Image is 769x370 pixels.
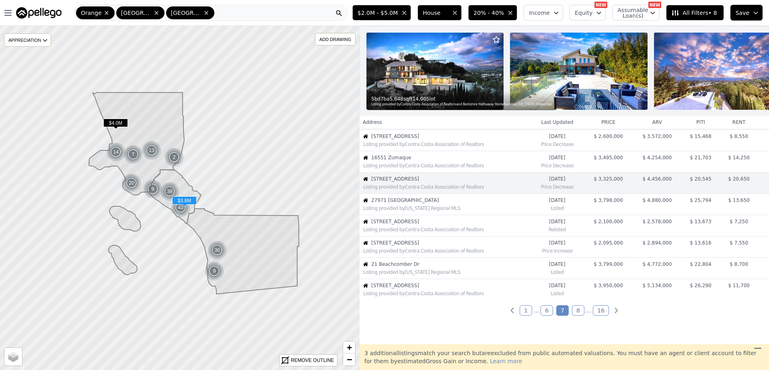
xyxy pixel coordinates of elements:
span: 21 Beachcomber Dr [371,261,530,267]
div: 13 [142,141,161,160]
time: 2025-08-05 14:58 [534,197,581,203]
span: $ 3,495,000 [594,155,623,160]
time: 2025-08-05 15:37 [534,176,581,182]
span: $ 25,794 [690,197,711,203]
span: $ 13,616 [690,240,711,246]
span: [STREET_ADDRESS] [371,176,530,182]
img: Property Photo 1 [366,33,504,110]
span: Equity [575,9,592,17]
div: 9 [143,179,162,199]
div: Listing provided by Contra Costa Association of Realtors [363,162,530,169]
span: + [347,342,352,352]
div: Price Decrease [534,182,581,190]
div: Price Increase [534,246,581,254]
span: $ 3,325,000 [594,176,623,182]
span: $ 2,894,000 [643,240,672,246]
span: [STREET_ADDRESS] [371,282,530,289]
span: $ 3,799,000 [594,261,623,267]
img: Property Photo 2 [510,33,647,110]
img: House [363,177,368,181]
div: REMOVE OUTLINE [291,357,334,364]
span: $ 3,950,000 [594,283,623,288]
div: 20 [122,173,141,193]
div: Listing provided by Contra Costa Association of Realtors [363,184,530,190]
div: ADD DRAWING [315,33,355,45]
span: $ 4,772,000 [643,261,672,267]
time: 2025-08-02 06:36 [534,261,581,267]
img: Pellego [16,7,62,18]
span: $ 8,700 [730,261,748,267]
img: House [363,198,368,203]
span: $ 11,700 [728,283,750,288]
button: House [417,5,462,21]
div: 3 additional listing s match your search but are excluded from public automated valuations. You m... [360,344,769,370]
div: Listed [534,267,581,275]
div: 38 [160,182,179,201]
th: price [584,116,633,129]
span: [STREET_ADDRESS] [371,218,530,225]
span: $ 3,798,000 [594,197,623,203]
div: Listed [534,289,581,297]
span: Income [529,9,550,17]
th: arv [633,116,681,129]
button: Save [730,5,763,21]
div: Listing provided by Contra Costa Association of Realtors [363,290,530,297]
span: 14,005 [412,96,429,102]
time: 2025-08-06 23:31 [534,133,581,140]
span: $ 22,804 [690,261,711,267]
th: Last Updated [530,116,584,129]
span: $ 4,880,000 [643,197,672,203]
span: $ 13,650 [728,197,750,203]
span: $ 8,550 [730,134,748,139]
span: $ 13,673 [690,219,711,224]
span: Save [736,9,749,17]
span: $ 2,095,000 [594,240,623,246]
ul: Pagination [360,306,769,314]
span: $3.8M [172,196,197,205]
div: Listing provided by [US_STATE] Regional MLS [363,205,530,212]
span: [GEOGRAPHIC_DATA] [121,9,152,17]
span: $ 2,100,000 [594,219,623,224]
span: $ 7,550 [730,240,748,246]
a: Page 8 [572,305,584,316]
img: g1.png [160,182,180,201]
a: Page 1 [520,305,532,316]
time: 2025-08-02 09:58 [534,240,581,246]
img: House [363,134,368,139]
img: House [363,262,368,267]
div: NEW [594,2,607,8]
img: House [363,219,368,224]
span: 16551 Zumaque [371,154,530,161]
img: g1.png [123,145,143,164]
div: 5 bd 7 ba sqft lot [371,96,552,102]
img: g1.png [208,240,227,260]
div: Price Decrease [534,140,581,148]
span: [STREET_ADDRESS] [371,240,530,246]
span: $ 4,456,000 [643,176,672,182]
span: 5,648 [390,96,403,102]
th: Address [360,116,530,129]
span: $ 20,545 [690,176,711,182]
div: $3.8M [172,196,197,208]
span: $ 3,572,000 [643,134,672,139]
div: 2 [164,148,184,167]
span: $ 15,468 [690,134,711,139]
span: House [423,9,448,17]
div: 14 [106,142,125,162]
span: $ 21,703 [690,155,711,160]
th: rent [720,116,758,129]
div: Listed [534,203,581,212]
a: Previous page [508,306,516,314]
span: 27971 [GEOGRAPHIC_DATA] [371,197,530,203]
span: $ 4,254,000 [643,155,672,160]
span: $ 7,250 [730,219,748,224]
span: $ 2,578,000 [643,219,672,224]
span: [STREET_ADDRESS] [371,133,530,140]
a: Jump backward [534,307,539,314]
span: All Filters • 8 [671,9,717,17]
div: 9 [205,261,224,281]
img: g1.png [171,198,191,217]
button: $2.0M - $5.0M [352,5,411,21]
img: g1.png [143,179,163,199]
div: 30 [208,240,227,260]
